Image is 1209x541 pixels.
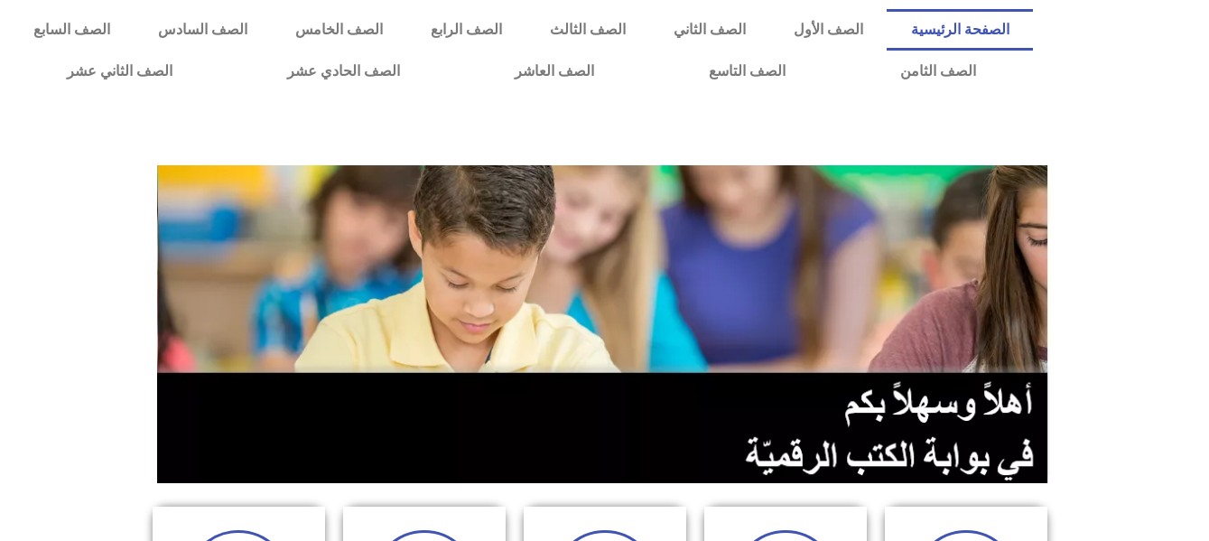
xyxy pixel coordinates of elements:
a: الصف السادس [134,9,271,51]
a: الصف الأول [769,9,887,51]
a: الصف التاسع [651,51,842,92]
a: الصفحة الرئيسية [887,9,1033,51]
a: الصف الحادي عشر [229,51,457,92]
a: الصف الثاني عشر [9,51,229,92]
a: الصف الخامس [271,9,406,51]
a: الصف الثامن [842,51,1033,92]
a: الصف الثاني [649,9,769,51]
a: الصف العاشر [457,51,651,92]
a: الصف السابع [9,9,134,51]
a: الصف الرابع [406,9,525,51]
a: الصف الثالث [525,9,649,51]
